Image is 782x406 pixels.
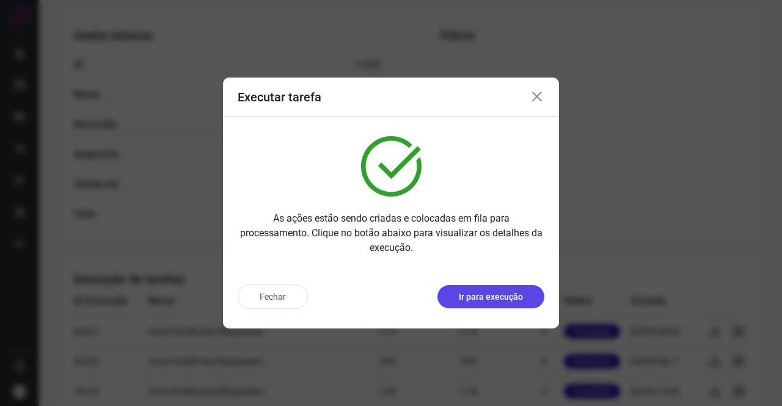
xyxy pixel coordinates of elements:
p: Ir para execução [459,291,523,303]
h3: Executar tarefa [238,90,321,104]
img: verified.svg [361,136,422,197]
button: Ir para execução [437,285,544,308]
button: Fechar [238,285,308,309]
p: As ações estão sendo criadas e colocadas em fila para processamento. Clique no botão abaixo para ... [238,211,544,255]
